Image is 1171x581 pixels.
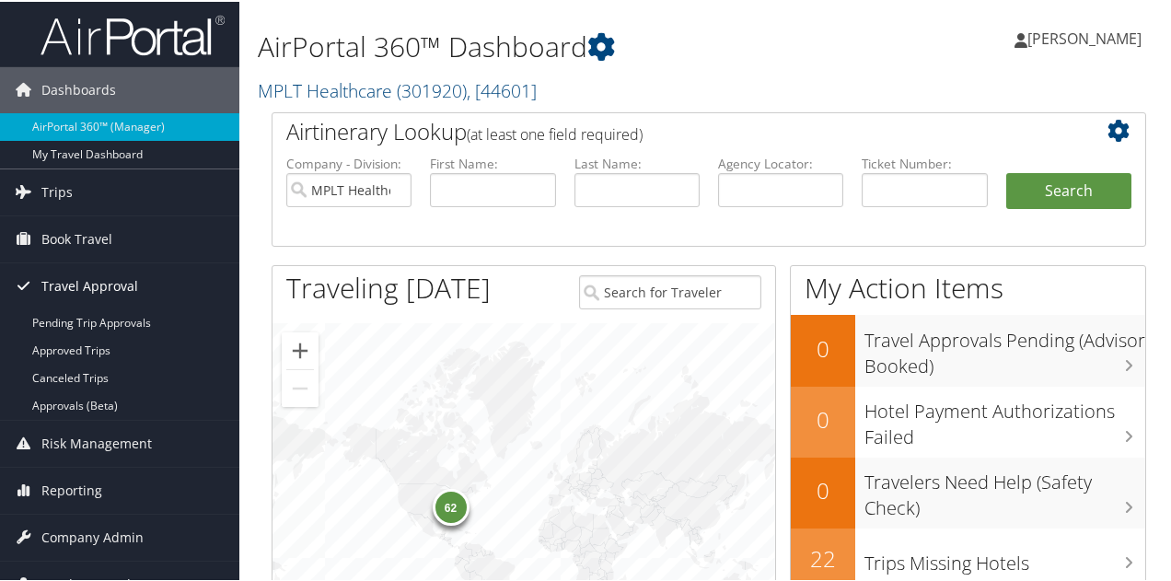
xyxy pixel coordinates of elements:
[41,168,73,214] span: Trips
[1027,27,1142,47] span: [PERSON_NAME]
[41,261,138,308] span: Travel Approval
[718,153,843,171] label: Agency Locator:
[430,153,555,171] label: First Name:
[579,273,760,308] input: Search for Traveler
[864,388,1145,448] h3: Hotel Payment Authorizations Failed
[41,12,225,55] img: airportal-logo.png
[41,419,152,465] span: Risk Management
[282,331,319,367] button: Zoom in
[258,76,537,101] a: MPLT Healthcare
[791,385,1145,456] a: 0Hotel Payment Authorizations Failed
[1006,171,1131,208] button: Search
[1014,9,1160,64] a: [PERSON_NAME]
[41,513,144,559] span: Company Admin
[467,76,537,101] span: , [ 44601 ]
[397,76,467,101] span: ( 301920 )
[258,26,859,64] h1: AirPortal 360™ Dashboard
[791,267,1145,306] h1: My Action Items
[864,459,1145,519] h3: Travelers Need Help (Safety Check)
[282,368,319,405] button: Zoom out
[467,122,643,143] span: (at least one field required)
[864,540,1145,575] h3: Trips Missing Hotels
[791,473,855,505] h2: 0
[41,466,102,512] span: Reporting
[286,267,491,306] h1: Traveling [DATE]
[286,153,412,171] label: Company - Division:
[791,331,855,363] h2: 0
[864,317,1145,378] h3: Travel Approvals Pending (Advisor Booked)
[791,541,855,573] h2: 22
[41,65,116,111] span: Dashboards
[433,487,470,524] div: 62
[862,153,987,171] label: Ticket Number:
[791,402,855,434] h2: 0
[791,313,1145,384] a: 0Travel Approvals Pending (Advisor Booked)
[574,153,700,171] label: Last Name:
[41,215,112,261] span: Book Travel
[791,456,1145,527] a: 0Travelers Need Help (Safety Check)
[286,114,1059,145] h2: Airtinerary Lookup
